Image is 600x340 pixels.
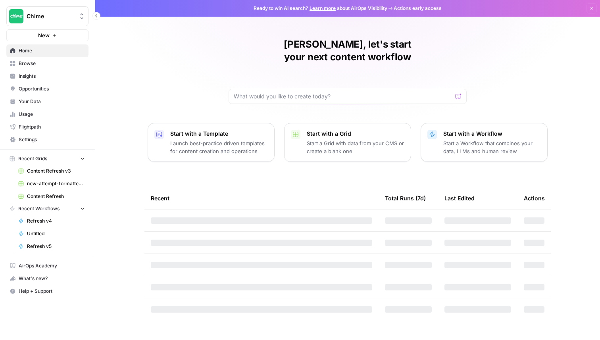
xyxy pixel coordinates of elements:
div: Total Runs (7d) [385,187,426,209]
span: Home [19,47,85,54]
span: Content Refresh [27,193,85,200]
span: Recent Grids [18,155,47,162]
p: Start with a Template [170,130,268,138]
p: Start a Grid with data from your CMS or create a blank one [307,139,404,155]
div: Actions [524,187,545,209]
span: Flightpath [19,123,85,131]
a: Browse [6,57,88,70]
a: Your Data [6,95,88,108]
input: What would you like to create today? [234,92,452,100]
a: Refresh v5 [15,240,88,253]
button: Workspace: Chime [6,6,88,26]
a: Settings [6,133,88,146]
p: Start with a Grid [307,130,404,138]
a: Flightpath [6,121,88,133]
a: Opportunities [6,83,88,95]
a: Untitled [15,227,88,240]
a: Home [6,44,88,57]
span: Chime [27,12,75,20]
span: Opportunities [19,85,85,92]
span: Ready to win AI search? about AirOps Visibility [254,5,387,12]
a: Refresh v4 [15,215,88,227]
button: Recent Grids [6,153,88,165]
img: Chime Logo [9,9,23,23]
button: New [6,29,88,41]
span: Actions early access [394,5,442,12]
span: Settings [19,136,85,143]
button: Start with a GridStart a Grid with data from your CMS or create a blank one [284,123,411,162]
span: Help + Support [19,288,85,295]
a: Content Refresh [15,190,88,203]
p: Start a Workflow that combines your data, LLMs and human review [443,139,541,155]
div: Recent [151,187,372,209]
span: Your Data [19,98,85,105]
span: Content Refresh v3 [27,167,85,175]
div: Last Edited [444,187,475,209]
span: Usage [19,111,85,118]
p: Launch best-practice driven templates for content creation and operations [170,139,268,155]
span: Browse [19,60,85,67]
button: Start with a WorkflowStart a Workflow that combines your data, LLMs and human review [421,123,548,162]
span: new-attempt-formatted.csv [27,180,85,187]
button: Start with a TemplateLaunch best-practice driven templates for content creation and operations [148,123,275,162]
p: Start with a Workflow [443,130,541,138]
span: AirOps Academy [19,262,85,269]
a: Content Refresh v3 [15,165,88,177]
button: What's new? [6,272,88,285]
span: New [38,31,50,39]
button: Recent Workflows [6,203,88,215]
div: What's new? [7,273,88,284]
span: Insights [19,73,85,80]
a: Insights [6,70,88,83]
a: Learn more [310,5,336,11]
h1: [PERSON_NAME], let's start your next content workflow [229,38,467,63]
span: Untitled [27,230,85,237]
a: Usage [6,108,88,121]
span: Recent Workflows [18,205,60,212]
span: Refresh v5 [27,243,85,250]
button: Help + Support [6,285,88,298]
span: Refresh v4 [27,217,85,225]
a: AirOps Academy [6,259,88,272]
a: new-attempt-formatted.csv [15,177,88,190]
